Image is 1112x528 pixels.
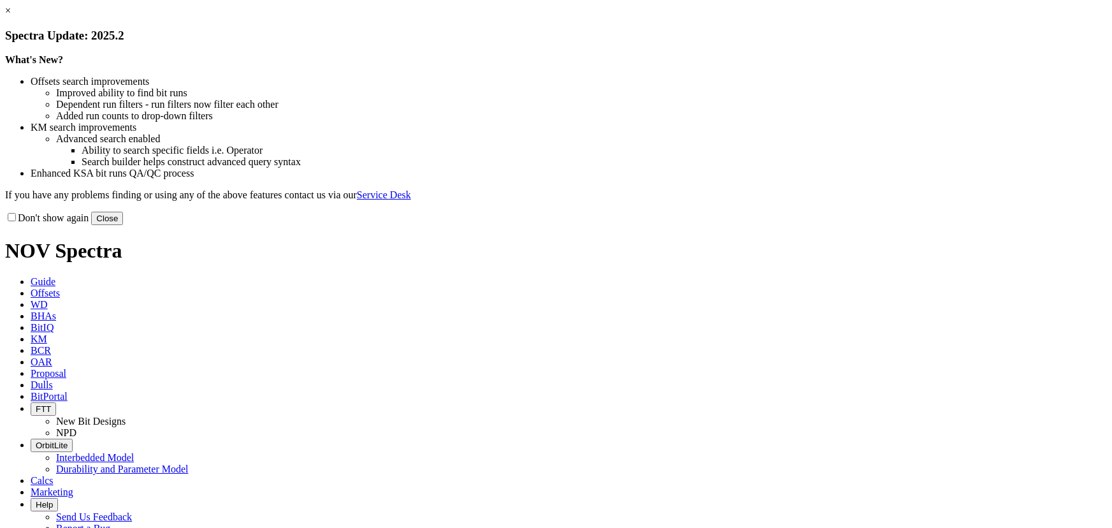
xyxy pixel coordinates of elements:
[5,189,1107,201] p: If you have any problems finding or using any of the above features contact us via our
[5,29,1107,43] h3: Spectra Update: 2025.2
[31,475,54,486] span: Calcs
[31,391,68,402] span: BitPortal
[56,110,1107,122] li: Added run counts to drop-down filters
[56,99,1107,110] li: Dependent run filters - run filters now filter each other
[31,487,73,497] span: Marketing
[31,356,52,367] span: OAR
[8,213,16,221] input: Don't show again
[56,133,1107,145] li: Advanced search enabled
[56,87,1107,99] li: Improved ability to find bit runs
[31,299,48,310] span: WD
[56,452,134,463] a: Interbedded Model
[5,5,11,16] a: ×
[31,379,53,390] span: Dulls
[56,427,76,438] a: NPD
[5,239,1107,263] h1: NOV Spectra
[36,404,51,414] span: FTT
[5,54,63,65] strong: What's New?
[31,76,1107,87] li: Offsets search improvements
[31,334,47,344] span: KM
[56,416,126,427] a: New Bit Designs
[31,276,55,287] span: Guide
[31,322,54,333] span: BitIQ
[36,441,68,450] span: OrbitLite
[31,345,51,356] span: BCR
[56,464,189,474] a: Durability and Parameter Model
[31,311,56,321] span: BHAs
[31,288,60,298] span: Offsets
[31,122,1107,133] li: KM search improvements
[82,145,1107,156] li: Ability to search specific fields i.e. Operator
[357,189,411,200] a: Service Desk
[5,212,89,223] label: Don't show again
[36,500,53,510] span: Help
[31,168,1107,179] li: Enhanced KSA bit runs QA/QC process
[82,156,1107,168] li: Search builder helps construct advanced query syntax
[56,511,132,522] a: Send Us Feedback
[91,212,123,225] button: Close
[31,368,66,379] span: Proposal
